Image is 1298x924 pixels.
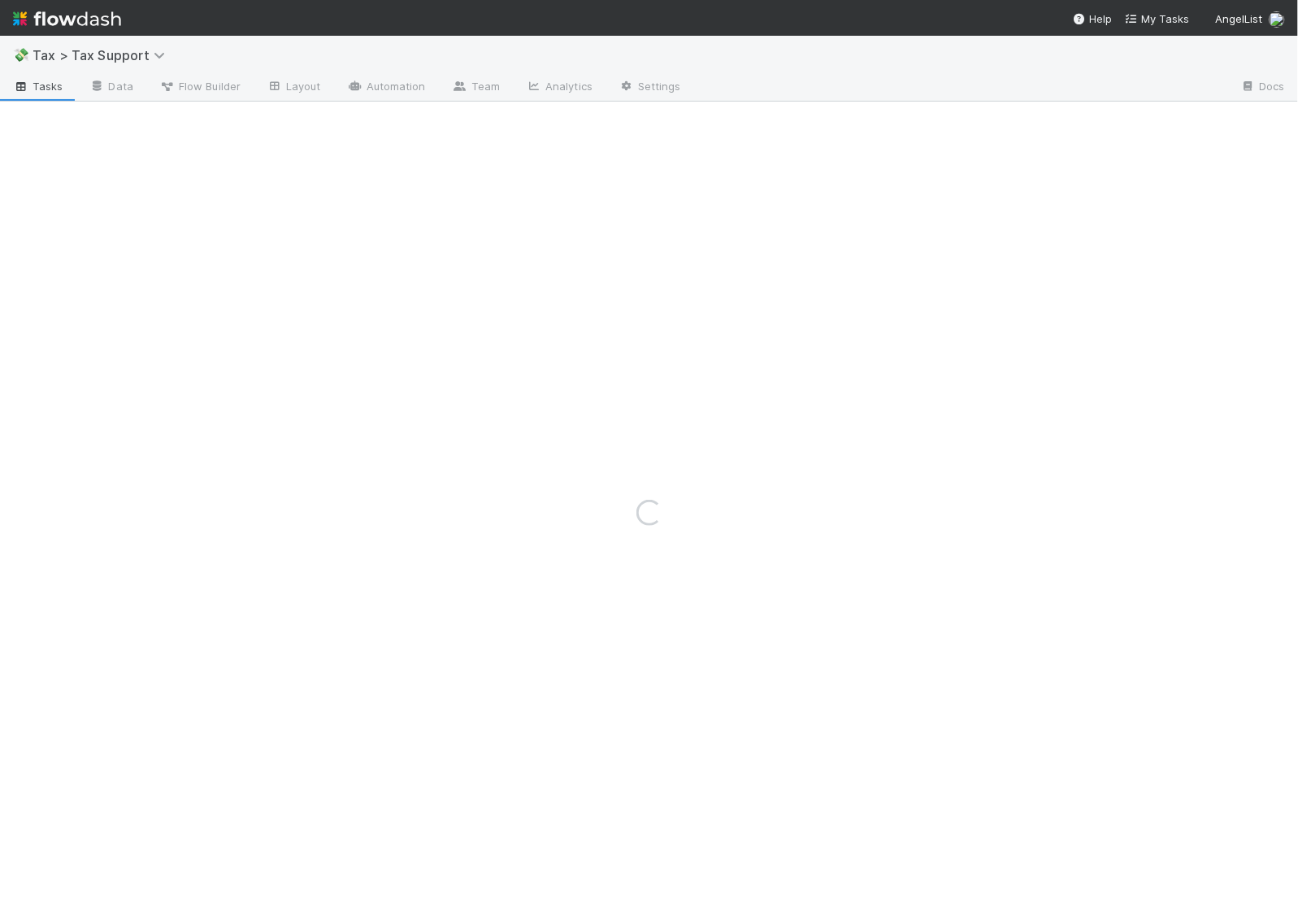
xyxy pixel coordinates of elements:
img: logo-inverted-e16ddd16eac7371096b0.svg [13,5,121,33]
span: Tax > Tax Support [33,47,173,63]
a: Settings [606,75,694,101]
span: Tasks [13,78,63,94]
a: Flow Builder [146,75,254,101]
img: avatar_cc3a00d7-dd5c-4a2f-8d58-dd6545b20c0d.png [1269,11,1285,28]
a: Docs [1227,75,1298,101]
span: My Tasks [1125,12,1189,25]
a: Data [76,75,146,101]
a: My Tasks [1125,11,1189,27]
span: 💸 [13,48,29,62]
span: AngelList [1215,12,1262,25]
div: Help [1073,11,1112,27]
a: Layout [254,75,334,101]
a: Automation [334,75,439,101]
a: Analytics [513,75,606,101]
a: Team [439,75,513,101]
span: Flow Builder [159,78,241,94]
